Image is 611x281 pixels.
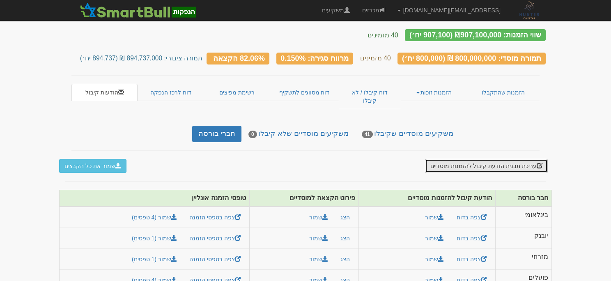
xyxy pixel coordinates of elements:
a: הזמנות זוכות [401,84,467,101]
td: יובנק [495,228,551,249]
button: הצג [335,231,355,245]
a: צפה בטפסי הזמנה [184,231,246,245]
th: טופסי הזמנה אונליין [60,190,250,206]
a: משקיעים מוסדיים שלא קיבלו0 [242,126,355,142]
a: הודעות קיבול [71,84,138,101]
a: שמור (4 טפסים) [126,210,182,224]
small: 40 מזמינים [360,55,391,62]
a: צפה בדוח [451,210,492,224]
button: שמור [304,231,333,245]
button: שמור [304,210,333,224]
a: שמור [420,252,449,266]
span: 0 [248,131,257,138]
a: שמור [420,210,449,224]
a: צפה בטפסי הזמנה [184,210,246,224]
a: דוח מסווגים לתשקיף [270,84,338,101]
a: צפה בטפסי הזמנה [184,252,246,266]
div: תמורה מוסדי: 800,000,000 ₪ (800,000 יח׳) [397,53,546,64]
span: 82.06% הקצאה [213,54,265,62]
button: עריכת תבנית הודעת קיבול להזמנות מוסדיים [425,159,548,173]
a: הזמנות שהתקבלו [467,84,540,101]
span: 41 [362,131,373,138]
a: שמור (1 טפסים) [126,252,182,266]
a: דוח לרכז הנפקה [138,84,204,101]
a: רשימת מפיצים [204,84,270,101]
a: חברי בורסה [192,126,241,142]
a: דוח קיבלו / לא קיבלו [339,84,401,109]
a: צפה בדוח [451,231,492,245]
button: שמור את כל הקבצים [59,159,126,173]
th: הודעת קיבול להזמנות מוסדיים [358,190,495,206]
img: SmartBull Logo [78,2,198,18]
button: הצג [335,252,355,266]
td: מזרחי [495,249,551,269]
small: תמורה ציבורי: 894,737,000 ₪ (894,737 יח׳) [80,55,202,62]
small: 40 מזמינים [368,32,398,39]
td: בינלאומי [495,207,551,228]
div: מרווח סגירה: 0.150% [276,53,354,64]
a: שמור [420,231,449,245]
th: פירוט הקצאה למוסדיים [250,190,359,206]
a: צפה בדוח [451,252,492,266]
div: שווי הזמנות: ₪907,100,000 (907,100 יח׳) [405,29,546,41]
button: שמור [304,252,333,266]
th: חבר בורסה [495,190,551,206]
a: משקיעים מוסדיים שקיבלו41 [356,126,459,142]
button: הצג [335,210,355,224]
a: שמור (1 טפסים) [126,231,182,245]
